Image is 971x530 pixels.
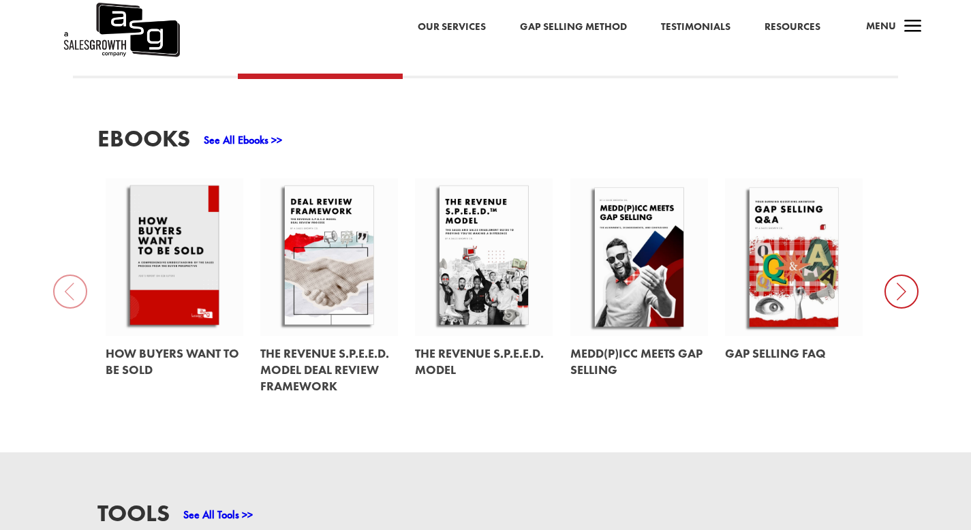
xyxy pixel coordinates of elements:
a: Testimonials [661,18,730,36]
a: Resources [765,18,820,36]
span: a [899,14,927,41]
span: Menu [866,19,896,33]
a: Our Services [418,18,486,36]
a: Gap Selling Method [520,18,627,36]
a: See All Tools >> [183,508,253,522]
h3: EBooks [97,127,190,157]
a: See All Ebooks >> [204,133,282,147]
